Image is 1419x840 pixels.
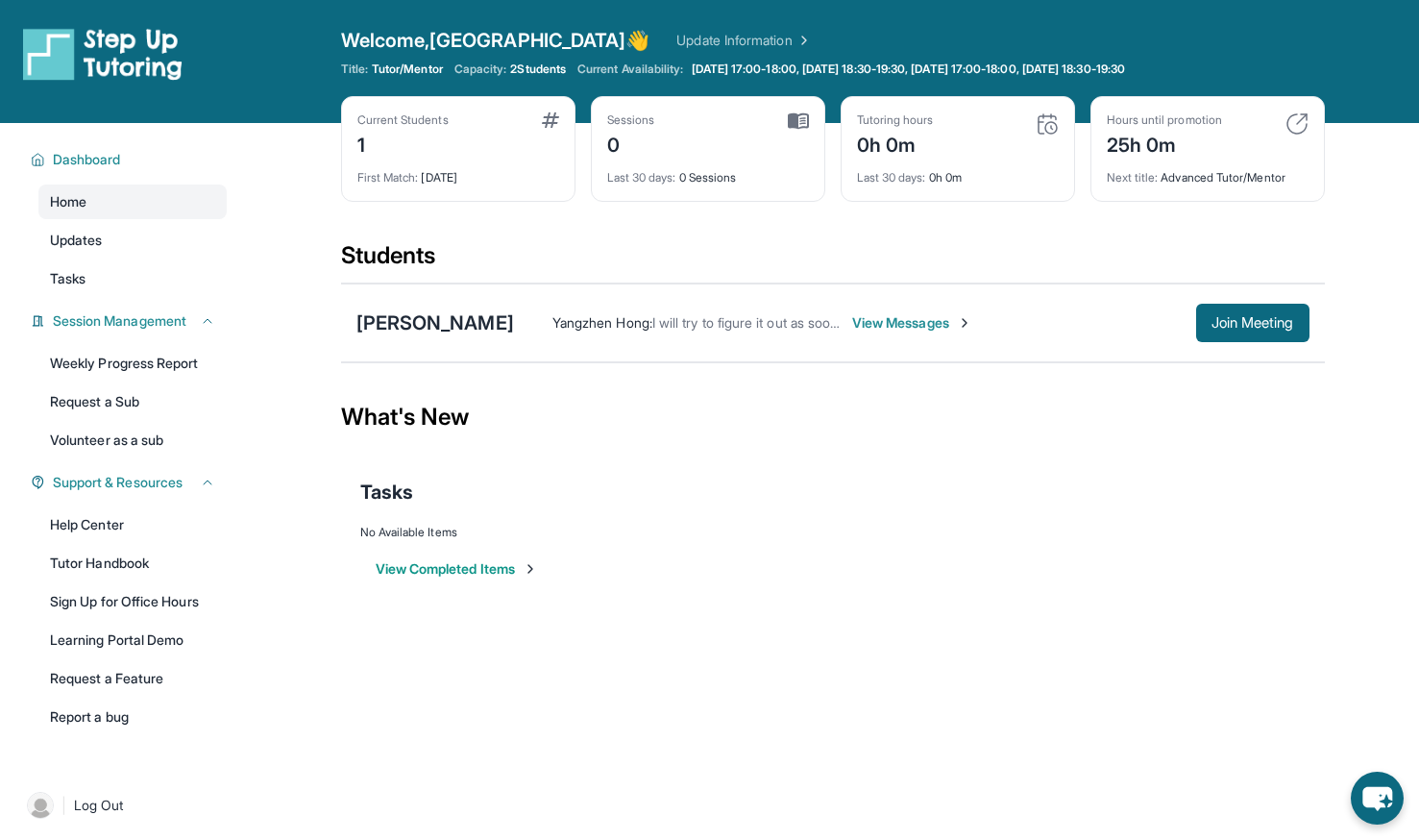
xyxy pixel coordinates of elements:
[577,62,683,77] span: Current Availability:
[793,31,812,50] img: Chevron Right
[53,473,183,492] span: Support & Resources
[372,62,443,77] span: Tutor/Mentor
[45,473,215,492] button: Support & Resources
[38,507,227,542] a: Help Center
[357,112,449,128] div: Current Students
[50,192,86,211] span: Home
[61,794,66,817] span: |
[1351,772,1404,825] button: chat-button
[38,261,227,296] a: Tasks
[357,159,559,185] div: [DATE]
[607,159,809,185] div: 0 Sessions
[1285,112,1309,136] img: card
[376,559,538,579] button: View Completed Items
[360,479,413,506] span: Tasks
[357,128,449,159] div: 1
[1107,170,1159,185] span: Next title :
[38,185,227,219] a: Home
[857,128,934,159] div: 0h 0m
[788,112,809,130] img: card
[1196,304,1309,342] button: Join Meeting
[692,62,1125,77] span: [DATE] 17:00-18:00, [DATE] 18:30-19:30, [DATE] 17:00-18:00, [DATE] 18:30-19:30
[341,240,1325,283] div: Students
[1107,112,1222,128] div: Hours until promotion
[45,311,215,331] button: Session Management
[1107,159,1309,185] div: Advanced Tutor/Mentor
[50,269,86,288] span: Tasks
[688,62,1129,77] a: [DATE] 17:00-18:00, [DATE] 18:30-19:30, [DATE] 17:00-18:00, [DATE] 18:30-19:30
[38,700,227,734] a: Report a bug
[45,150,215,169] button: Dashboard
[53,150,121,169] span: Dashboard
[341,27,650,54] span: Welcome, [GEOGRAPHIC_DATA] 👋
[360,525,1306,540] div: No Available Items
[23,27,183,81] img: logo
[341,62,368,77] span: Title:
[857,112,934,128] div: Tutoring hours
[454,62,507,77] span: Capacity:
[19,784,227,827] a: |Log Out
[341,375,1325,459] div: What's New
[542,112,559,128] img: card
[357,170,419,185] span: First Match :
[852,313,972,333] span: View Messages
[552,314,652,331] span: Yangzhen Hong :
[857,159,1059,185] div: 0h 0m
[857,170,926,185] span: Last 30 days :
[53,311,186,331] span: Session Management
[510,62,566,77] span: 2 Students
[38,623,227,657] a: Learning Portal Demo
[38,384,227,419] a: Request a Sub
[38,223,227,258] a: Updates
[607,170,676,185] span: Last 30 days :
[38,546,227,581] a: Tutor Handbook
[652,314,910,331] span: I will try to figure it out as soon as possible
[1211,317,1294,329] span: Join Meeting
[38,346,227,381] a: Weekly Progress Report
[38,584,227,619] a: Sign Up for Office Hours
[1036,112,1059,136] img: card
[50,231,103,250] span: Updates
[607,128,655,159] div: 0
[74,796,124,815] span: Log Out
[356,309,514,336] div: [PERSON_NAME]
[607,112,655,128] div: Sessions
[38,661,227,696] a: Request a Feature
[27,792,54,819] img: user-img
[957,315,972,331] img: Chevron-Right
[676,31,811,50] a: Update Information
[38,423,227,457] a: Volunteer as a sub
[1107,128,1222,159] div: 25h 0m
